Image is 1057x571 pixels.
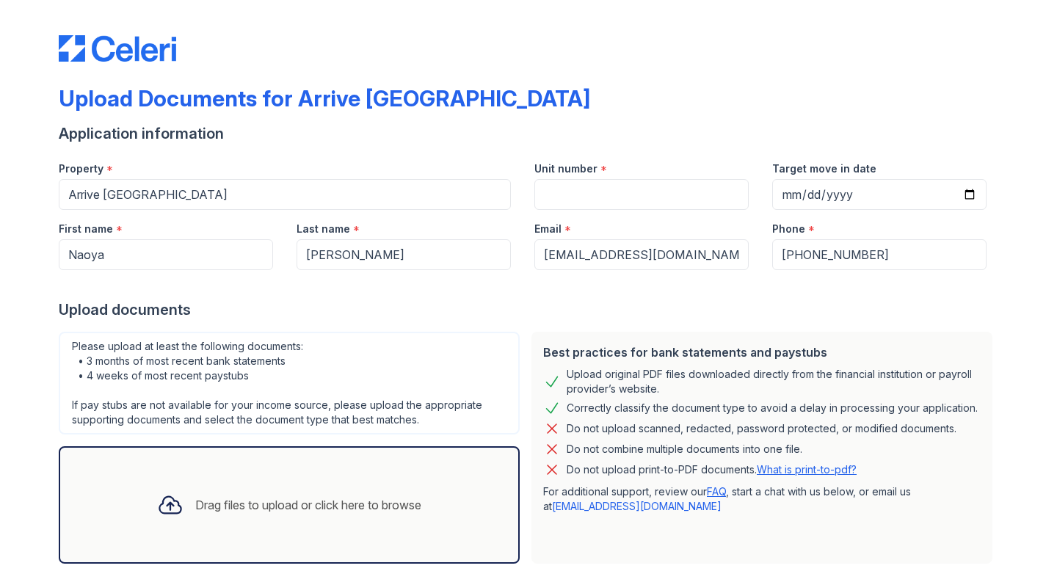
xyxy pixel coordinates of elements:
label: Email [534,222,562,236]
div: Best practices for bank statements and paystubs [543,343,981,361]
p: For additional support, review our , start a chat with us below, or email us at [543,484,981,514]
p: Do not upload print-to-PDF documents. [567,462,857,477]
label: Property [59,161,103,176]
div: Do not combine multiple documents into one file. [567,440,802,458]
div: Please upload at least the following documents: • 3 months of most recent bank statements • 4 wee... [59,332,520,434]
div: Upload documents [59,299,998,320]
label: Phone [772,222,805,236]
label: First name [59,222,113,236]
div: Upload Documents for Arrive [GEOGRAPHIC_DATA] [59,85,590,112]
label: Last name [297,222,350,236]
img: CE_Logo_Blue-a8612792a0a2168367f1c8372b55b34899dd931a85d93a1a3d3e32e68fde9ad4.png [59,35,176,62]
a: FAQ [707,485,726,498]
div: Application information [59,123,998,144]
a: [EMAIL_ADDRESS][DOMAIN_NAME] [552,500,722,512]
div: Correctly classify the document type to avoid a delay in processing your application. [567,399,978,417]
a: What is print-to-pdf? [757,463,857,476]
div: Do not upload scanned, redacted, password protected, or modified documents. [567,420,956,437]
label: Target move in date [772,161,876,176]
label: Unit number [534,161,597,176]
div: Upload original PDF files downloaded directly from the financial institution or payroll provider’... [567,367,981,396]
div: Drag files to upload or click here to browse [195,496,421,514]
